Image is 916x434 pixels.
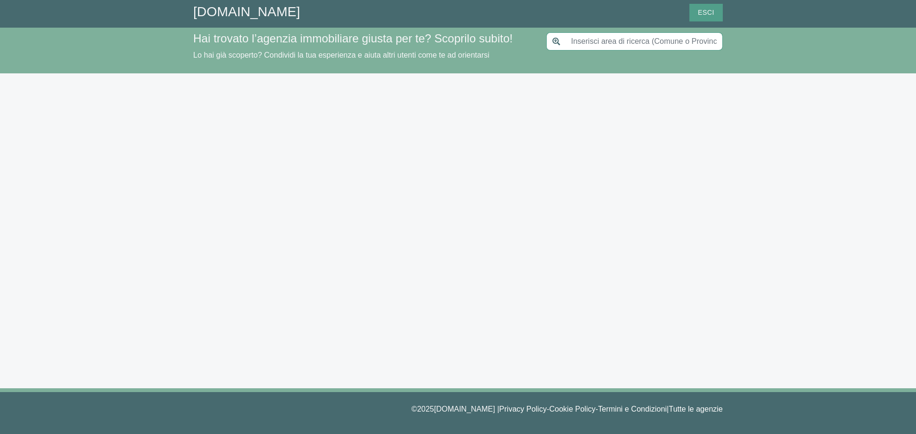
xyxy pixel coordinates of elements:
a: Privacy Policy [499,405,547,413]
p: Lo hai già scoperto? Condividi la tua esperienza e aiuta altri utenti come te ad orientarsi [193,50,535,61]
button: Esci [689,4,723,21]
a: [DOMAIN_NAME] [193,4,300,19]
a: Tutte le agenzie [669,405,723,413]
span: Esci [693,7,719,19]
a: Cookie Policy [549,405,595,413]
h4: Hai trovato l’agenzia immobiliare giusta per te? Scoprilo subito! [193,32,535,46]
input: Inserisci area di ricerca (Comune o Provincia) [565,32,723,50]
a: Termini e Condizioni [598,405,667,413]
p: © 2025 [DOMAIN_NAME] | - - | [193,404,723,415]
